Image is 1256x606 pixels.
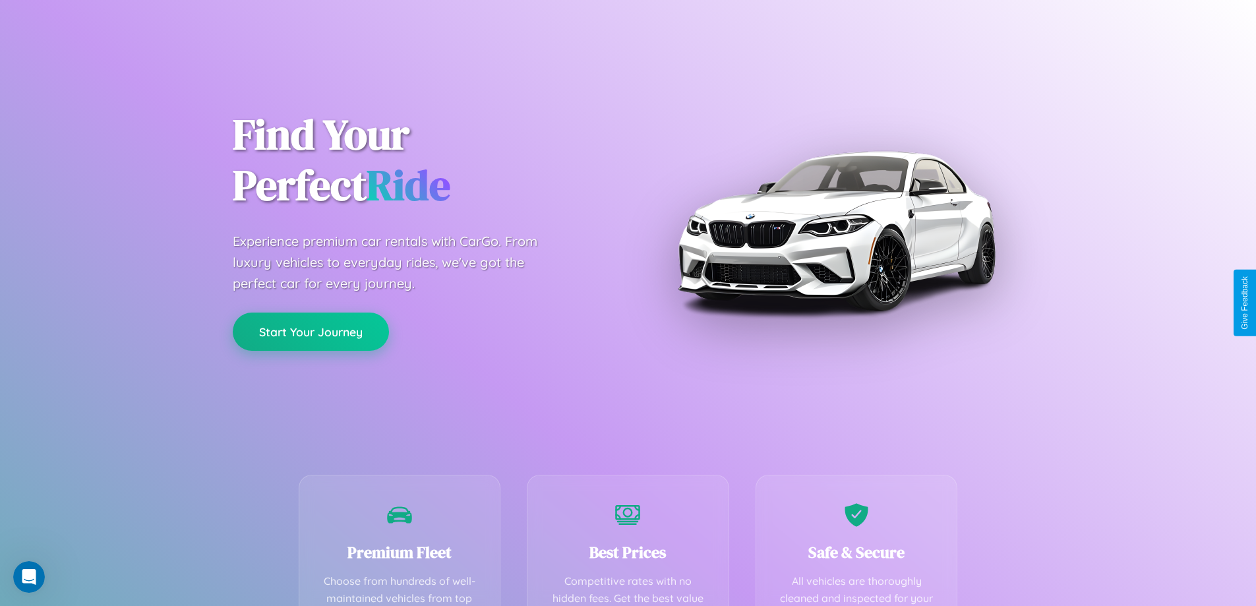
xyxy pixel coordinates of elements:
h1: Find Your Perfect [233,109,609,211]
div: Give Feedback [1240,276,1249,330]
h3: Best Prices [547,541,709,563]
iframe: Intercom live chat [13,561,45,593]
p: Experience premium car rentals with CarGo. From luxury vehicles to everyday rides, we've got the ... [233,231,562,294]
span: Ride [367,156,450,214]
button: Start Your Journey [233,313,389,351]
img: Premium BMW car rental vehicle [671,66,1001,396]
h3: Premium Fleet [319,541,481,563]
h3: Safe & Secure [776,541,938,563]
